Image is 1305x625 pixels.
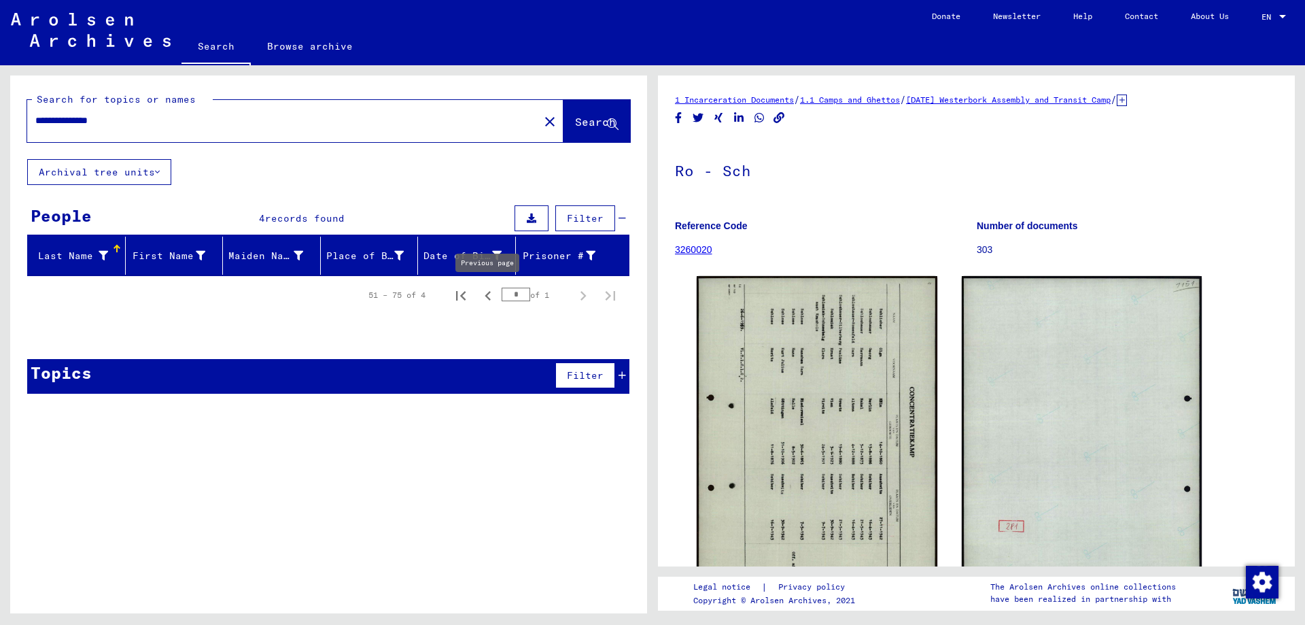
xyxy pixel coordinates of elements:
div: Maiden Name [228,249,303,263]
span: / [900,93,906,105]
img: 002.jpg [962,276,1202,612]
span: 4 [259,212,265,224]
button: Filter [555,205,615,231]
a: Privacy policy [767,580,861,594]
a: [DATE] Westerbork Assembly and Transit Camp [906,95,1111,105]
p: The Arolsen Archives online collections [990,581,1176,593]
mat-header-cell: Prisoner # [516,237,629,275]
button: Share on Xing [712,109,726,126]
div: 51 – 75 of 4 [368,289,425,301]
div: First Name [131,245,223,267]
a: Search [181,30,251,65]
a: 1.1 Camps and Ghettos [800,95,900,105]
button: Last page [597,282,624,309]
button: Filter [555,362,615,388]
div: Last Name [33,245,125,267]
div: Place of Birth [326,249,404,263]
button: Copy link [772,109,786,126]
button: Previous page [474,282,502,309]
b: Number of documents [977,220,1078,231]
p: Copyright © Arolsen Archives, 2021 [693,594,861,607]
mat-icon: close [542,114,558,130]
mat-header-cell: Maiden Name [223,237,321,275]
div: Maiden Name [228,245,320,267]
div: People [31,203,92,228]
mat-header-cell: Date of Birth [418,237,516,275]
div: | [693,580,861,594]
button: Share on WhatsApp [752,109,767,126]
button: Next page [570,282,597,309]
img: yv_logo.png [1230,576,1281,610]
span: Filter [567,212,604,224]
mat-header-cell: First Name [126,237,224,275]
button: Search [563,100,630,142]
a: Browse archive [251,30,369,63]
h1: Ro - Sch [675,139,1278,199]
b: Reference Code [675,220,748,231]
div: Last Name [33,249,108,263]
span: / [794,93,800,105]
mat-header-cell: Last Name [28,237,126,275]
p: 303 [977,243,1278,257]
span: / [1111,93,1117,105]
a: Legal notice [693,580,761,594]
div: Topics [31,360,92,385]
button: Share on Twitter [691,109,706,126]
p: have been realized in partnership with [990,593,1176,605]
mat-header-cell: Place of Birth [321,237,419,275]
span: records found [265,212,345,224]
img: Arolsen_neg.svg [11,13,171,47]
button: Clear [536,107,563,135]
div: Place of Birth [326,245,421,267]
div: Prisoner # [521,249,596,263]
button: First page [447,282,474,309]
button: Archival tree units [27,159,171,185]
span: Search [575,115,616,129]
div: First Name [131,249,206,263]
mat-label: Search for topics or names [37,93,196,105]
div: Prisoner # [521,245,613,267]
a: 3260020 [675,244,712,255]
img: Zustimmung ändern [1246,566,1278,598]
a: 1 Incarceration Documents [675,95,794,105]
button: Share on Facebook [672,109,686,126]
div: Date of Birth [423,249,502,263]
span: Filter [567,369,604,382]
div: Date of Birth [423,245,519,267]
button: Share on LinkedIn [732,109,746,126]
mat-select-trigger: EN [1261,12,1271,22]
img: 001.jpg [697,276,937,611]
div: of 1 [502,288,570,301]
